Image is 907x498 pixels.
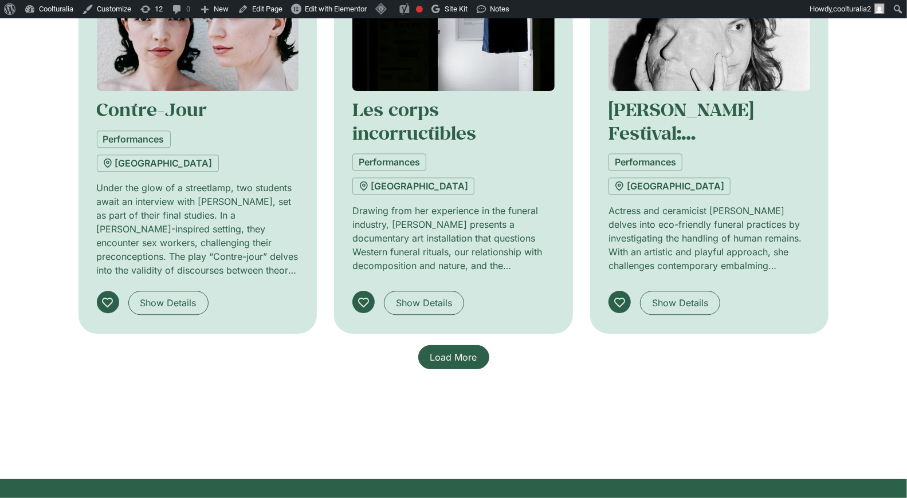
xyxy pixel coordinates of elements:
span: Edit with Elementor [305,5,367,13]
p: Actress and ceramicist [PERSON_NAME] delves into eco-friendly funeral practices by investigating ... [608,204,811,272]
p: Under the glow of a streetlamp, two students await an interview with [PERSON_NAME], set as part o... [97,181,299,277]
a: [GEOGRAPHIC_DATA] [97,155,219,172]
a: Show Details [640,291,720,315]
a: Les corps incorructibles [352,97,476,144]
a: Show Details [384,291,464,315]
p: Drawing from her experience in the funeral industry, [PERSON_NAME] presents a documentary art ins... [352,204,555,272]
span: Show Details [396,296,452,310]
span: coolturalia2 [833,5,871,13]
a: Performances [608,153,682,171]
span: Show Details [140,296,197,310]
a: Contre-Jour [97,97,207,121]
a: [PERSON_NAME] Festival: [PERSON_NAME] | The Incorruptible Bodies [608,97,799,191]
div: Needs improvement [416,6,423,13]
a: [GEOGRAPHIC_DATA] [608,177,731,195]
a: Performances [352,153,426,171]
a: [GEOGRAPHIC_DATA] [352,177,474,195]
span: Show Details [652,296,708,310]
a: Performances [97,131,171,148]
span: Site Kit [445,5,468,13]
a: Load More [418,345,489,369]
span: Load More [430,350,477,364]
a: Show Details [128,291,209,315]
